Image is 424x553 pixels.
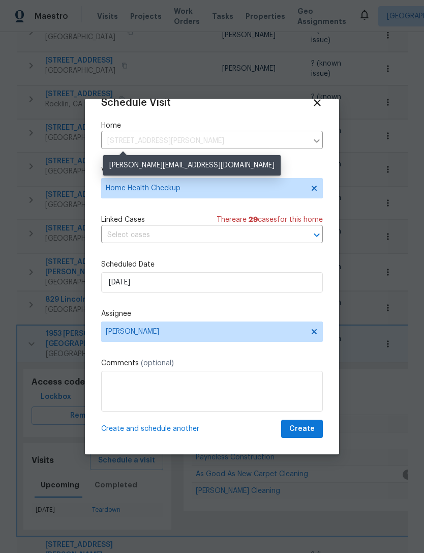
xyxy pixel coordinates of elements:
span: 29 [249,216,258,223]
span: [PERSON_NAME] [106,328,305,336]
span: Schedule Visit [101,98,171,108]
label: Visit Type [101,165,323,176]
label: Scheduled Date [101,259,323,270]
label: Assignee [101,309,323,319]
span: Close [312,97,323,108]
span: Home Health Checkup [106,183,304,193]
button: Open [310,228,324,242]
label: Comments [101,358,323,368]
div: [PERSON_NAME][EMAIL_ADDRESS][DOMAIN_NAME] [103,155,281,176]
input: Enter in an address [101,133,308,149]
input: M/D/YYYY [101,272,323,293]
span: Create and schedule another [101,424,199,434]
button: Create [281,420,323,439]
span: Create [289,423,315,435]
span: (optional) [141,360,174,367]
span: Linked Cases [101,215,145,225]
label: Home [101,121,323,131]
input: Select cases [101,227,294,243]
span: There are case s for this home [217,215,323,225]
